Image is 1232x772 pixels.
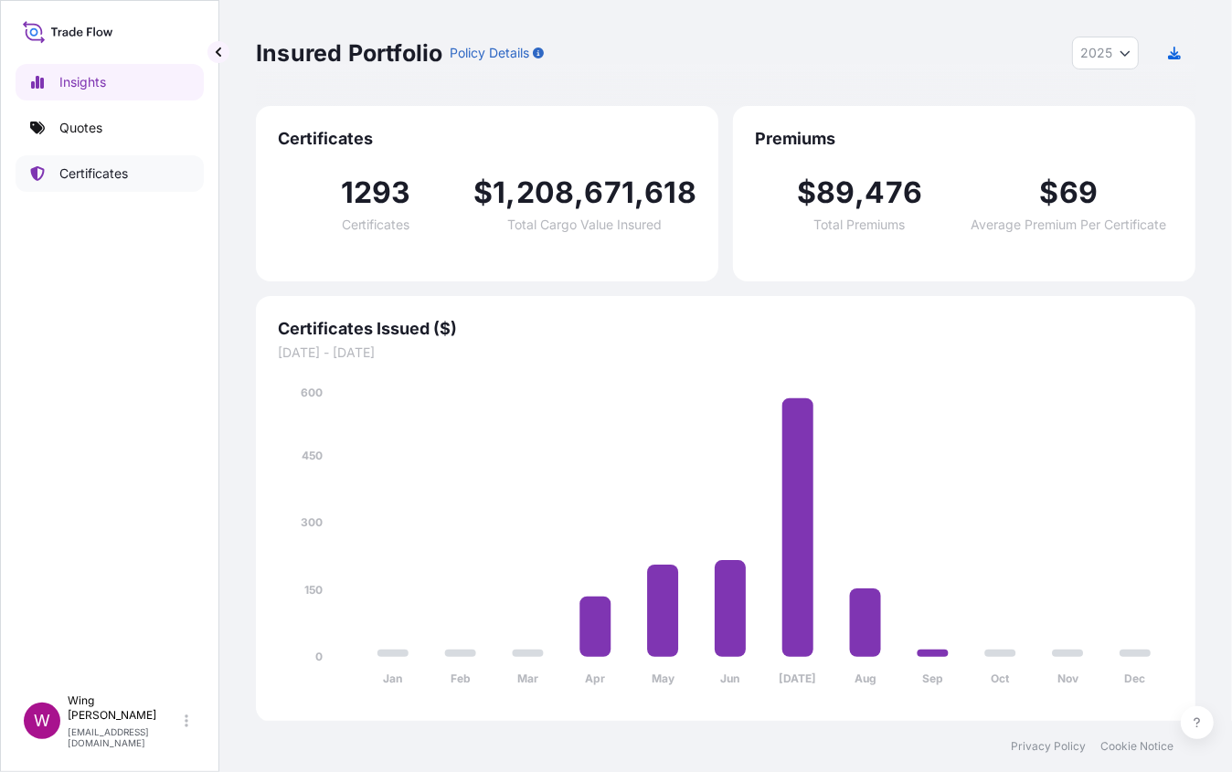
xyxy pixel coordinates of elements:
span: Total Premiums [814,218,906,231]
span: 671 [585,178,635,207]
span: 69 [1059,178,1098,207]
span: , [506,178,516,207]
span: Certificates Issued ($) [278,318,1174,340]
a: Quotes [16,110,204,146]
span: Premiums [755,128,1174,150]
span: [DATE] - [DATE] [278,344,1174,362]
a: Privacy Policy [1011,739,1086,754]
p: Certificates [59,164,128,183]
span: , [634,178,644,207]
span: Total Cargo Value Insured [508,218,663,231]
tspan: Oct [991,672,1010,686]
span: 2025 [1080,44,1112,62]
tspan: 300 [301,515,323,529]
tspan: Sep [922,672,943,686]
span: 1 [493,178,505,207]
a: Certificates [16,155,204,192]
p: [EMAIL_ADDRESS][DOMAIN_NAME] [68,726,181,748]
tspan: [DATE] [779,672,816,686]
span: 1293 [341,178,411,207]
tspan: Nov [1057,672,1079,686]
tspan: May [652,672,675,686]
p: Wing [PERSON_NAME] [68,693,181,723]
span: , [574,178,584,207]
tspan: 150 [304,583,323,597]
tspan: Mar [517,672,538,686]
a: Insights [16,64,204,100]
span: 476 [866,178,923,207]
p: Insights [59,73,106,91]
span: , [855,178,865,207]
span: 208 [516,178,575,207]
tspan: Aug [855,672,876,686]
tspan: 600 [301,386,323,399]
tspan: Dec [1125,672,1146,686]
p: Policy Details [450,44,529,62]
span: Certificates [278,128,696,150]
tspan: Apr [585,672,605,686]
tspan: 450 [302,449,323,462]
span: 89 [816,178,855,207]
button: Year Selector [1072,37,1139,69]
span: 618 [644,178,696,207]
span: $ [473,178,493,207]
tspan: Jan [383,672,402,686]
span: Average Premium Per Certificate [972,218,1167,231]
span: W [34,712,50,730]
span: $ [1040,178,1059,207]
a: Cookie Notice [1100,739,1174,754]
tspan: Feb [451,672,471,686]
span: Certificates [342,218,410,231]
p: Quotes [59,119,102,137]
span: $ [797,178,816,207]
tspan: Jun [721,672,740,686]
p: Insured Portfolio [256,38,442,68]
tspan: 0 [315,650,323,663]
